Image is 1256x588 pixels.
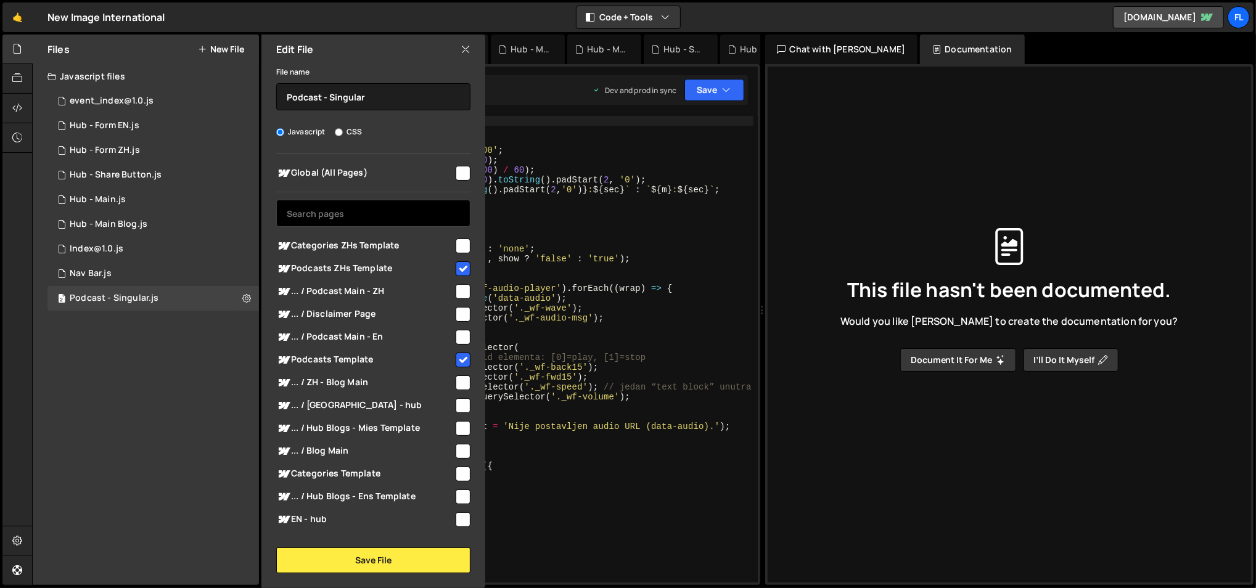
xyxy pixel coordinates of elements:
[47,43,70,56] h2: Files
[47,286,259,311] : 15795/46556.js
[335,126,362,138] label: CSS
[47,10,165,25] div: New Image International
[47,212,259,237] div: 15795/46353.js
[276,166,454,181] span: Global (All Pages)
[70,96,154,107] div: event_index@1.0.js
[70,243,123,255] div: Index@1.0.js
[587,43,626,55] div: Hub - Main.js
[47,261,259,286] div: 15795/46513.js
[276,83,470,110] input: Name
[1024,348,1118,372] button: I’ll do it myself
[840,314,1178,328] span: Would you like [PERSON_NAME] to create the documentation for you?
[70,194,126,205] div: Hub - Main.js
[276,66,310,78] label: File name
[276,128,284,136] input: Javascript
[47,138,259,163] div: 15795/47675.js
[1113,6,1224,28] a: [DOMAIN_NAME]
[276,398,454,413] span: ... / [GEOGRAPHIC_DATA] - hub
[920,35,1024,64] div: Documentation
[663,43,703,55] div: Hub - Share Button.js
[276,489,454,504] span: ... / Hub Blogs - Ens Template
[511,43,550,55] div: Hub - Main Blog.js
[70,219,147,230] div: Hub - Main Blog.js
[70,145,140,156] div: Hub - Form ZH.js
[70,169,162,181] div: Hub - Share Button.js
[276,43,313,56] h2: Edit File
[276,547,470,573] button: Save File
[900,348,1016,372] button: Document it for me
[593,85,676,96] div: Dev and prod in sync
[276,421,454,436] span: ... / Hub Blogs - Mies Template
[276,353,454,367] span: Podcasts Template
[198,44,244,54] button: New File
[47,237,259,261] div: 15795/44313.js
[684,79,744,101] button: Save
[1228,6,1250,28] a: Fl
[276,330,454,345] span: ... / Podcast Main - En
[70,268,112,279] div: Nav Bar.js
[70,293,158,304] div: Podcast - Singular.js
[47,187,259,212] div: 15795/46323.js
[276,444,454,459] span: ... / Blog Main
[2,2,33,32] a: 🤙
[847,280,1171,300] span: This file hasn't been documented.
[276,261,454,276] span: Podcasts ZHs Template
[276,126,326,138] label: Javascript
[276,375,454,390] span: ... / ZH - Blog Main
[276,512,454,527] span: EN - hub
[276,200,470,227] input: Search pages
[276,239,454,253] span: Categories ZHs Template
[33,64,259,89] div: Javascript files
[765,35,918,64] div: Chat with [PERSON_NAME]
[276,307,454,322] span: ... / Disclaimer Page
[58,295,65,304] span: 2
[276,467,454,481] span: Categories Template
[47,113,259,138] div: 15795/47676.js
[47,163,259,187] div: 15795/47629.js
[70,120,139,131] div: Hub - Form EN.js
[47,89,259,113] div: 15795/42190.js
[335,128,343,136] input: CSS
[740,43,779,55] div: Hub - Form EN.js
[276,284,454,299] span: ... / Podcast Main - ZH
[577,6,680,28] button: Code + Tools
